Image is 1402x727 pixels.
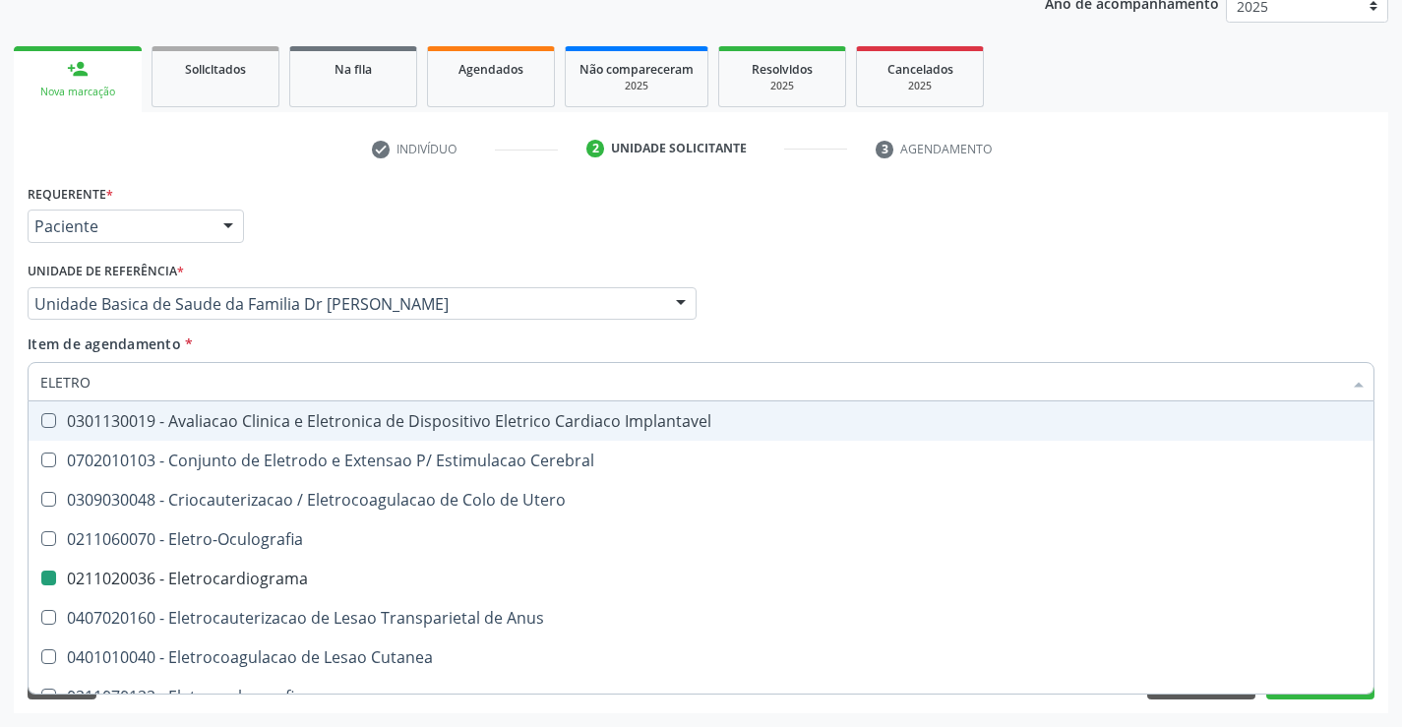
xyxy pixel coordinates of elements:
div: 0702010103 - Conjunto de Eletrodo e Extensao P/ Estimulacao Cerebral [40,453,1362,468]
span: Paciente [34,216,204,236]
label: Requerente [28,179,113,210]
span: Unidade Basica de Saude da Familia Dr [PERSON_NAME] [34,294,656,314]
div: person_add [67,58,89,80]
div: 0211020036 - Eletrocardiograma [40,571,1362,586]
div: Unidade solicitante [611,140,747,157]
label: Unidade de referência [28,257,184,287]
div: 2025 [579,79,694,93]
div: 0211070122 - Eletrococleografia [40,689,1362,704]
div: 0309030048 - Criocauterizacao / Eletrocoagulacao de Colo de Utero [40,492,1362,508]
span: Cancelados [887,61,953,78]
div: Nova marcação [28,85,128,99]
span: Agendados [458,61,523,78]
input: Buscar por procedimentos [40,362,1342,401]
span: Não compareceram [579,61,694,78]
div: 0401010040 - Eletrocoagulacao de Lesao Cutanea [40,649,1362,665]
span: Item de agendamento [28,334,181,353]
span: Solicitados [185,61,246,78]
div: 2 [586,140,604,157]
span: Resolvidos [752,61,813,78]
div: 0211060070 - Eletro-Oculografia [40,531,1362,547]
div: 0407020160 - Eletrocauterizacao de Lesao Transparietal de Anus [40,610,1362,626]
div: 2025 [733,79,831,93]
div: 0301130019 - Avaliacao Clinica e Eletronica de Dispositivo Eletrico Cardiaco Implantavel [40,413,1362,429]
div: 2025 [871,79,969,93]
span: Na fila [335,61,372,78]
